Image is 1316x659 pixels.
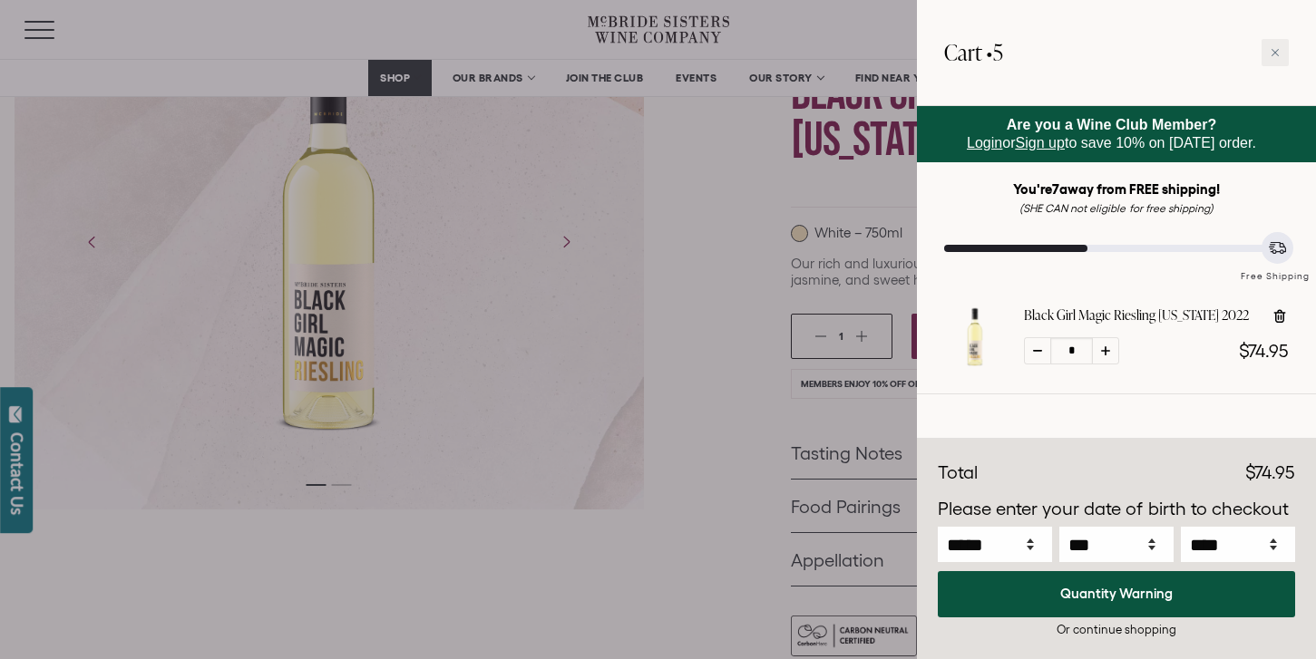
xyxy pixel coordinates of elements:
span: $74.95 [1245,462,1295,482]
a: Black Girl Magic Riesling California 2022 [944,352,1006,372]
p: Please enter your date of birth to checkout [938,496,1295,523]
button: Quantity Warning [938,571,1295,617]
div: Or continue shopping [938,621,1295,638]
a: Login [967,135,1002,150]
span: 7 [1052,181,1059,197]
span: 5 [993,37,1003,67]
em: (SHE CAN not eligible for free shipping) [1019,202,1214,214]
strong: Are you a Wine Club Member? [1007,117,1217,132]
div: Free Shipping [1234,252,1316,284]
span: or to save 10% on [DATE] order. [967,117,1256,150]
span: $74.95 [1239,341,1289,361]
a: Sign up [1016,135,1065,150]
div: Total [938,460,978,487]
h2: Cart • [944,27,1003,78]
strong: You're away from FREE shipping! [1013,181,1221,197]
a: Black Girl Magic Riesling [US_STATE] 2022 [1024,306,1249,325]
